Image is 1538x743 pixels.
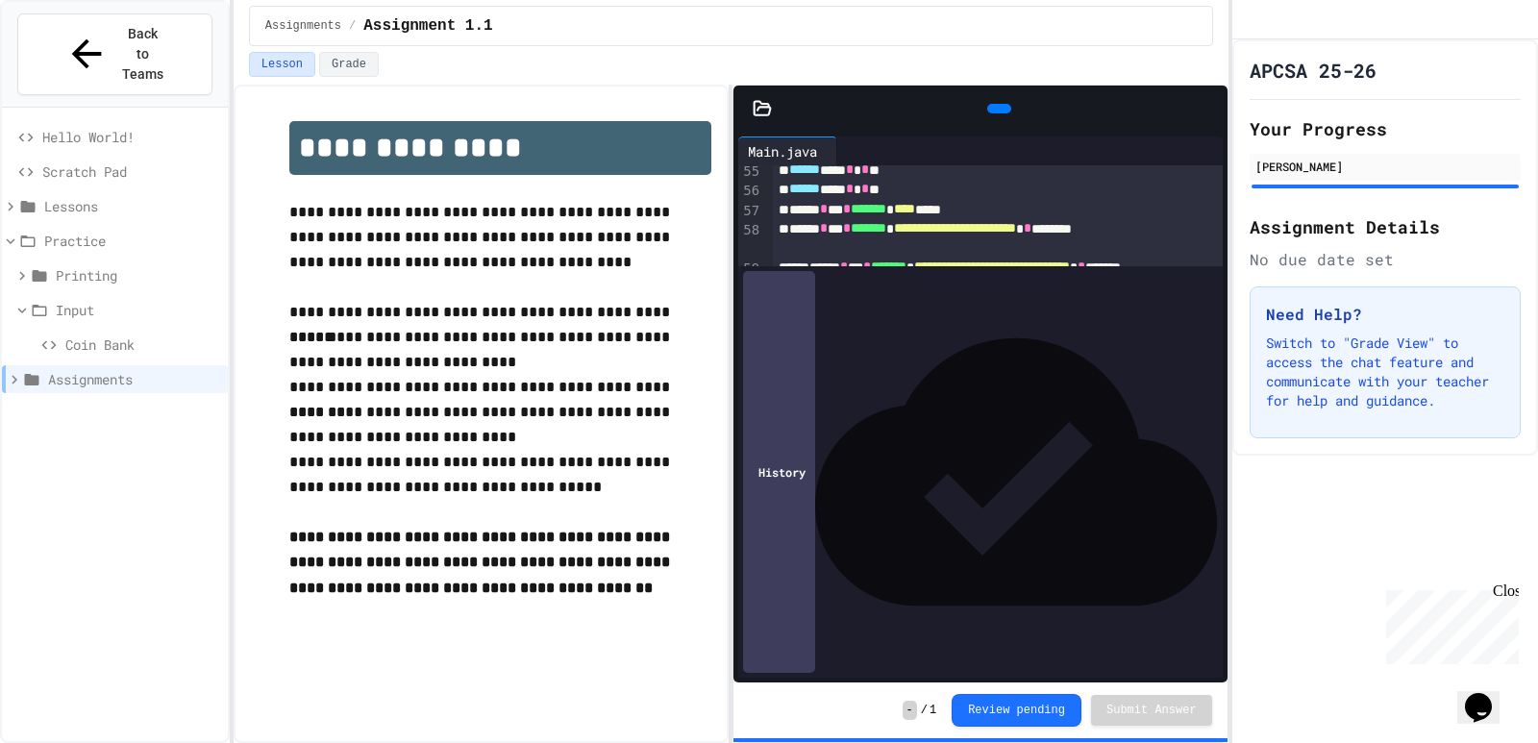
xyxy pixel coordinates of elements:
div: 59 [738,260,762,299]
h3: Need Help? [1266,303,1504,326]
button: Grade [319,52,379,77]
button: Lesson [249,52,315,77]
span: / [349,18,356,34]
div: 58 [738,221,762,260]
span: Printing [56,265,220,285]
h2: Your Progress [1250,115,1521,142]
iframe: chat widget [1457,666,1519,724]
span: Lessons [44,196,220,216]
div: Main.java [738,136,837,165]
div: History [743,271,815,673]
span: Assignments [48,369,220,389]
span: Practice [44,231,220,251]
button: Review pending [952,694,1081,727]
div: 55 [738,162,762,182]
div: No due date set [1250,248,1521,271]
span: 1 [930,703,936,718]
div: Chat with us now!Close [8,8,133,122]
span: Coin Bank [65,334,220,355]
h1: APCSA 25-26 [1250,57,1377,84]
span: Assignments [265,18,341,34]
span: / [921,703,928,718]
iframe: chat widget [1378,582,1519,664]
button: Back to Teams [17,13,212,95]
span: Submit Answer [1106,703,1197,718]
h2: Assignment Details [1250,213,1521,240]
button: Submit Answer [1091,695,1212,726]
div: 57 [738,202,762,221]
span: Back to Teams [120,24,165,85]
div: [PERSON_NAME] [1255,158,1515,175]
p: Switch to "Grade View" to access the chat feature and communicate with your teacher for help and ... [1266,334,1504,410]
span: - [903,701,917,720]
span: Input [56,300,220,320]
div: Main.java [738,141,827,161]
span: Assignment 1.1 [363,14,492,37]
div: 56 [738,182,762,201]
span: Hello World! [42,127,220,147]
span: Scratch Pad [42,161,220,182]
